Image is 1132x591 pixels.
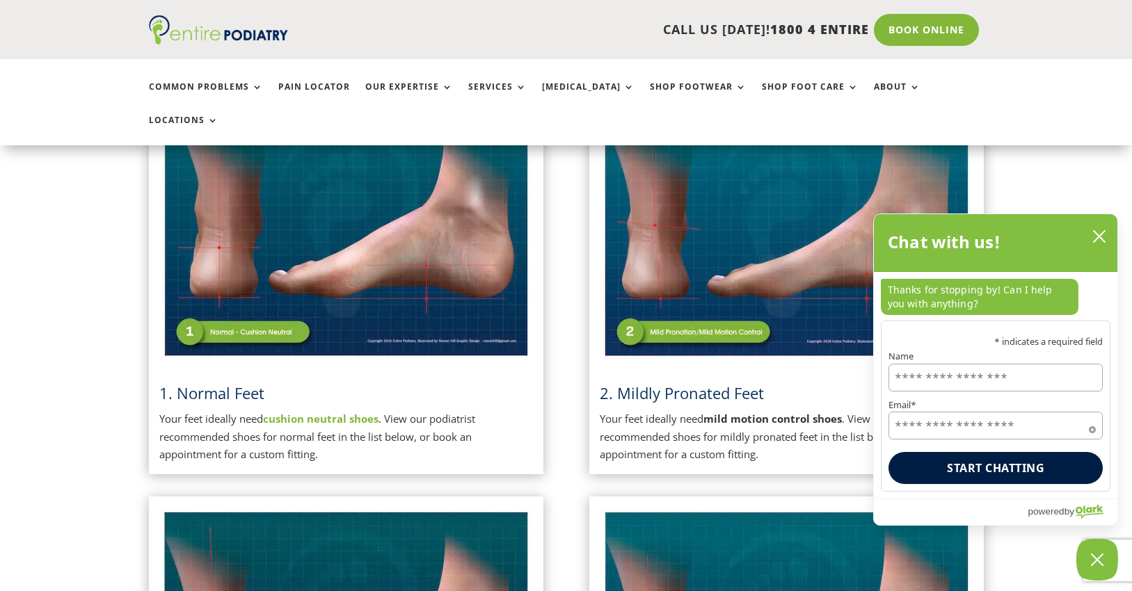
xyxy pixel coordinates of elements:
[874,14,979,46] a: Book Online
[149,15,288,44] img: logo (1)
[149,82,263,112] a: Common Problems
[542,82,635,112] a: [MEDICAL_DATA]
[1089,423,1096,430] span: Required field
[1028,499,1117,525] a: Powered by Olark
[159,98,533,362] img: Normal Feet - View Podiatrist Recommended Cushion Neutral Shoes
[263,412,378,426] a: cushion neutral shoes
[1076,539,1118,581] button: Close Chatbox
[762,82,859,112] a: Shop Foot Care
[600,410,973,464] p: Your feet ideally need . View our podiatrist recommended shoes for mildly pronated feet in the li...
[873,213,1118,526] div: olark chatbox
[888,400,1103,410] label: Email*
[365,82,453,112] a: Our Expertise
[874,82,920,112] a: About
[600,382,764,403] span: 2. Mildly Pronated Feet
[888,352,1103,361] label: Name
[703,412,842,426] strong: mild motion control shoes
[650,82,747,112] a: Shop Footwear
[149,33,288,47] a: Entire Podiatry
[159,382,264,403] a: 1. Normal Feet
[468,82,527,112] a: Services
[1028,503,1064,520] span: powered
[159,410,533,464] p: Your feet ideally need . View our podiatrist recommended shoes for normal feet in the list below,...
[342,21,869,39] p: CALL US [DATE]!
[874,272,1117,321] div: chat
[770,21,869,38] span: 1800 4 ENTIRE
[888,337,1103,346] p: * indicates a required field
[278,82,350,112] a: Pain Locator
[888,412,1103,439] input: Email
[600,98,973,362] img: Mildly Pronated Feet - View Podiatrist Recommended Mild Motion Control Shoes
[1088,226,1110,247] button: close chatbox
[1065,503,1074,520] span: by
[149,115,218,145] a: Locations
[881,279,1078,315] p: Thanks for stopping by! Can I help you with anything?
[888,228,1001,256] h2: Chat with us!
[888,452,1103,484] button: Start chatting
[888,364,1103,391] input: Name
